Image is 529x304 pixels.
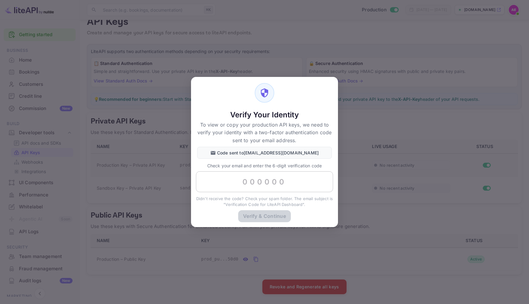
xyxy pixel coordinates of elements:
[196,196,333,208] p: Didn't receive the code? Check your spam folder. The email subject is "Verification Code for Lite...
[197,121,332,145] p: To view or copy your production API keys, we need to verify your identity with a two-factor authe...
[196,171,333,192] input: 000000
[217,150,319,156] p: Code sent to [EMAIL_ADDRESS][DOMAIN_NAME]
[197,110,332,120] h5: Verify Your Identity
[196,162,333,169] p: Check your email and enter the 6-digit verification code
